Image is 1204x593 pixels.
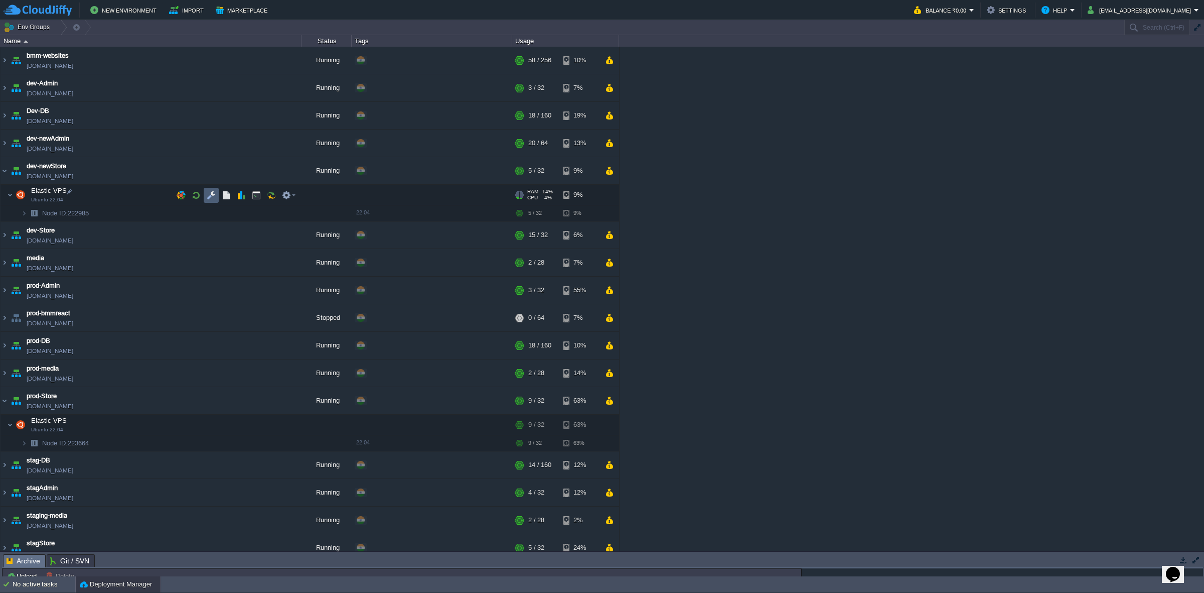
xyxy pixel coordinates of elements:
[27,144,73,154] span: [DOMAIN_NAME]
[528,277,544,304] div: 3 / 32
[14,185,28,205] img: AMDAwAAAACH5BAEAAAAALAAAAAABAAEAAAICRAEAOw==
[46,571,77,580] button: Delete
[542,189,553,195] span: 14%
[563,360,596,387] div: 14%
[528,360,544,387] div: 2 / 28
[41,439,90,447] span: 223664
[1162,553,1194,583] iframe: chat widget
[356,209,370,215] span: 22.04
[27,291,73,301] span: [DOMAIN_NAME]
[1,221,9,249] img: AMDAwAAAACH5BAEAAAAALAAAAAABAAEAAAICRAEAOw==
[9,479,23,506] img: AMDAwAAAACH5BAEAAAAALAAAAAABAAEAAAICRAEAOw==
[27,61,73,71] span: [DOMAIN_NAME]
[527,195,538,201] span: CPU
[41,439,90,447] a: Node ID:223664
[352,35,512,47] div: Tags
[27,161,66,171] span: dev-newStore
[9,47,23,74] img: AMDAwAAAACH5BAEAAAAALAAAAAABAAEAAAICRAEAOw==
[30,187,68,194] a: Elastic VPSUbuntu 22.04
[302,479,352,506] div: Running
[27,106,49,116] a: Dev-DB
[1,157,9,184] img: AMDAwAAAACH5BAEAAAAALAAAAAABAAEAAAICRAEAOw==
[27,281,60,291] span: prod-Admin
[31,197,63,203] span: Ubuntu 22.04
[9,304,23,331] img: AMDAwAAAACH5BAEAAAAALAAAAAABAAEAAAICRAEAOw==
[563,249,596,276] div: 7%
[30,186,68,195] span: Elastic VPS
[27,171,73,181] span: [DOMAIN_NAME]
[7,415,13,435] img: AMDAwAAAACH5BAEAAAAALAAAAAABAAEAAAICRAEAOw==
[9,534,23,561] img: AMDAwAAAACH5BAEAAAAALAAAAAABAAEAAAICRAEAOw==
[27,88,73,98] span: [DOMAIN_NAME]
[302,507,352,534] div: Running
[1088,4,1194,16] button: [EMAIL_ADDRESS][DOMAIN_NAME]
[914,4,969,16] button: Balance ₹0.00
[1,102,9,129] img: AMDAwAAAACH5BAEAAAAALAAAAAABAAEAAAICRAEAOw==
[7,555,40,567] span: Archive
[1,304,9,331] img: AMDAwAAAACH5BAEAAAAALAAAAAABAAEAAAICRAEAOw==
[80,579,152,589] button: Deployment Manager
[302,277,352,304] div: Running
[528,332,551,359] div: 18 / 160
[563,157,596,184] div: 9%
[1,249,9,276] img: AMDAwAAAACH5BAEAAAAALAAAAAABAAEAAAICRAEAOw==
[302,387,352,414] div: Running
[41,209,90,217] a: Node ID:222985
[302,47,352,74] div: Running
[1,74,9,101] img: AMDAwAAAACH5BAEAAAAALAAAAAABAAEAAAICRAEAOw==
[302,249,352,276] div: Running
[563,130,596,157] div: 13%
[1,507,9,534] img: AMDAwAAAACH5BAEAAAAALAAAAAABAAEAAAICRAEAOw==
[169,4,207,16] button: Import
[27,483,58,493] span: stagAdmin
[302,102,352,129] div: Running
[528,74,544,101] div: 3 / 32
[27,134,69,144] a: dev-newAdmin
[27,235,73,246] span: [DOMAIN_NAME]
[9,332,23,359] img: AMDAwAAAACH5BAEAAAAALAAAAAABAAEAAAICRAEAOw==
[563,74,596,101] div: 7%
[27,318,73,328] span: [DOMAIN_NAME]
[528,102,551,129] div: 18 / 160
[563,534,596,561] div: 24%
[27,548,73,558] span: [DOMAIN_NAME]
[302,157,352,184] div: Running
[563,185,596,205] div: 9%
[528,157,544,184] div: 5 / 32
[528,507,544,534] div: 2 / 28
[27,116,73,126] span: [DOMAIN_NAME]
[528,304,544,331] div: 0 / 64
[528,47,551,74] div: 58 / 256
[27,538,55,548] span: stagStore
[9,74,23,101] img: AMDAwAAAACH5BAEAAAAALAAAAAABAAEAAAICRAEAOw==
[563,304,596,331] div: 7%
[27,78,58,88] a: dev-Admin
[30,416,68,425] span: Elastic VPS
[1,360,9,387] img: AMDAwAAAACH5BAEAAAAALAAAAAABAAEAAAICRAEAOw==
[27,51,69,61] span: bmm-websites
[1,35,301,47] div: Name
[27,465,73,476] span: [DOMAIN_NAME]
[4,20,53,34] button: Env Groups
[27,253,44,263] span: media
[27,391,57,401] span: prod-Store
[563,277,596,304] div: 55%
[27,455,50,465] a: stag-DB
[42,209,68,217] span: Node ID:
[1,277,9,304] img: AMDAwAAAACH5BAEAAAAALAAAAAABAAEAAAICRAEAOw==
[27,336,50,346] a: prod-DB
[563,415,596,435] div: 63%
[9,157,23,184] img: AMDAwAAAACH5BAEAAAAALAAAAAABAAEAAAICRAEAOw==
[27,493,73,503] span: [DOMAIN_NAME]
[27,364,59,374] a: prod-media
[563,387,596,414] div: 63%
[50,555,89,567] span: Git / SVN
[563,451,596,479] div: 12%
[528,130,548,157] div: 20 / 64
[9,387,23,414] img: AMDAwAAAACH5BAEAAAAALAAAAAABAAEAAAICRAEAOw==
[528,534,544,561] div: 5 / 32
